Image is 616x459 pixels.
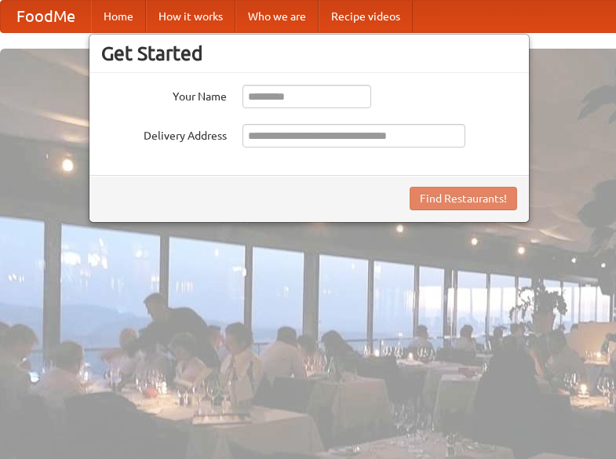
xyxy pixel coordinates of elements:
[235,1,319,32] a: Who we are
[101,124,227,144] label: Delivery Address
[101,85,227,104] label: Your Name
[319,1,413,32] a: Recipe videos
[1,1,91,32] a: FoodMe
[101,42,517,65] h3: Get Started
[91,1,146,32] a: Home
[146,1,235,32] a: How it works
[410,187,517,210] button: Find Restaurants!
